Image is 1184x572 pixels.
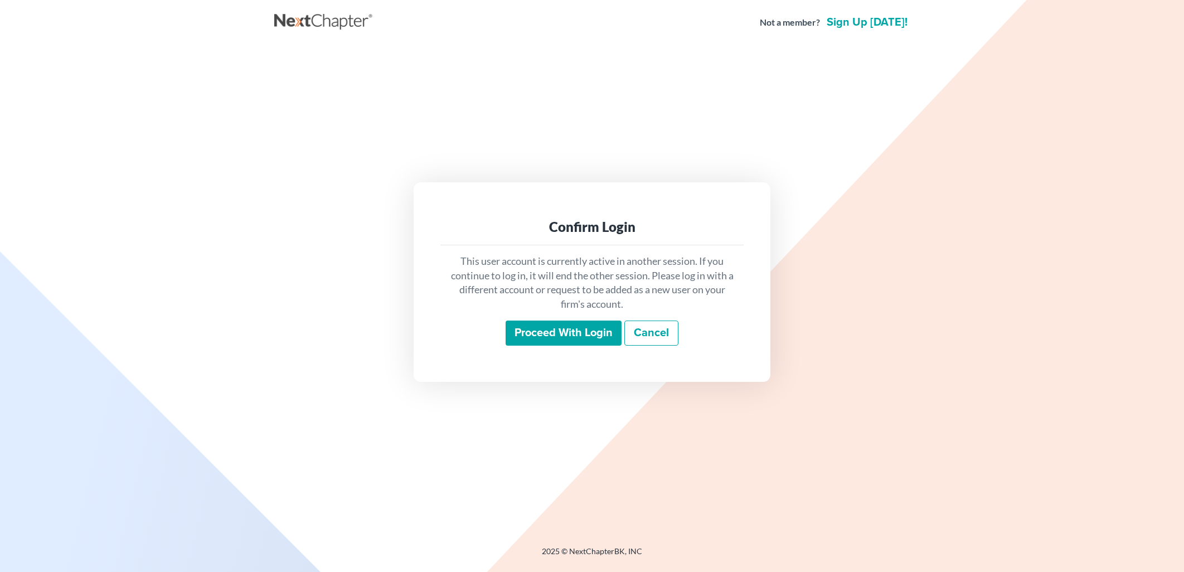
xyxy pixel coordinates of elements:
strong: Not a member? [760,16,820,29]
div: 2025 © NextChapterBK, INC [274,546,910,566]
input: Proceed with login [506,321,622,346]
p: This user account is currently active in another session. If you continue to log in, it will end ... [449,254,735,312]
a: Sign up [DATE]! [824,17,910,28]
a: Cancel [624,321,678,346]
div: Confirm Login [449,218,735,236]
